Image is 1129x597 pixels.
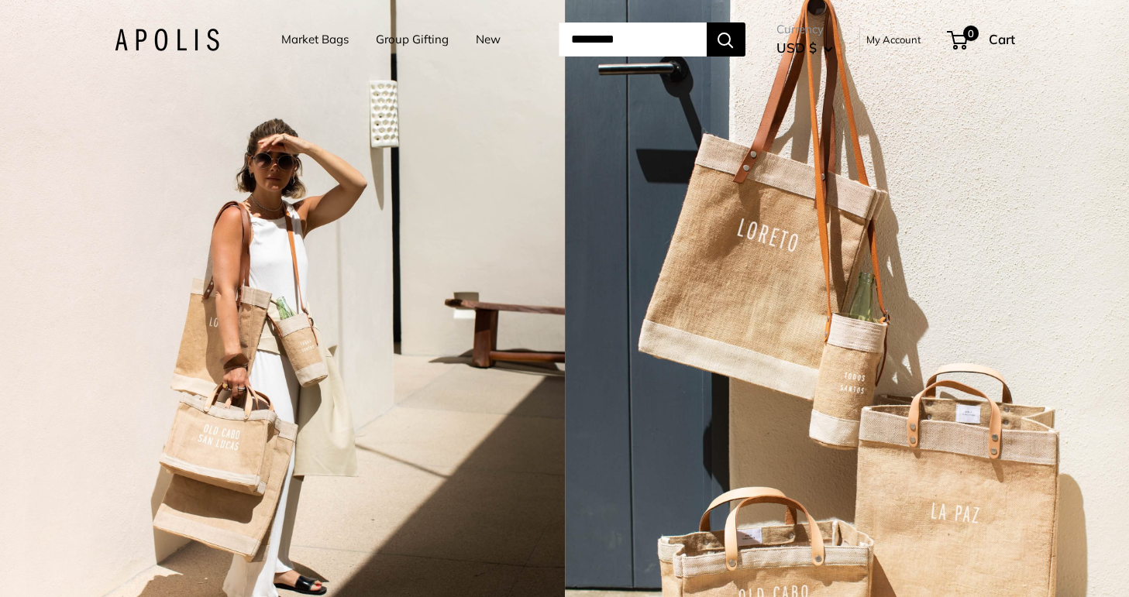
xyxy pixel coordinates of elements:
button: USD $ [776,36,833,60]
a: New [476,29,501,50]
a: Market Bags [281,29,349,50]
span: Currency [776,19,833,40]
span: USD $ [776,39,817,56]
span: 0 [962,26,978,41]
a: Group Gifting [376,29,449,50]
button: Search [707,22,745,57]
input: Search... [559,22,707,57]
span: Cart [989,31,1015,47]
a: My Account [866,30,921,49]
img: Apolis [115,29,219,51]
a: 0 Cart [948,27,1015,52]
